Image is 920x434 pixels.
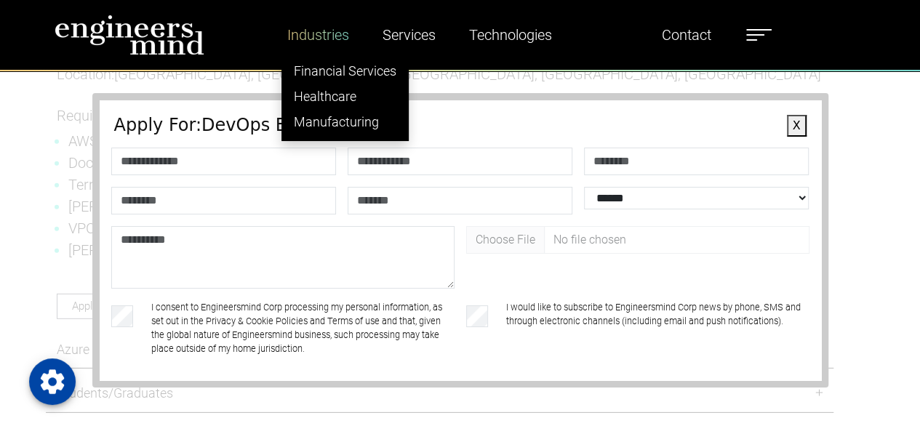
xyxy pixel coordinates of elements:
a: Manufacturing [282,109,408,134]
a: Industries [281,18,355,52]
a: Financial Services [282,58,408,84]
a: Healthcare [282,84,408,109]
img: logo [55,15,204,55]
button: X [787,115,807,137]
a: Contact [656,18,717,52]
a: Services [377,18,441,52]
label: I consent to Engineersmind Corp processing my personal information, as set out in the Privacy & C... [151,300,455,356]
a: Technologies [463,18,558,52]
ul: Industries [281,52,409,141]
label: I would like to subscribe to Engineersmind Corp news by phone, SMS and through electronic channel... [506,300,809,356]
h4: Apply For: DevOps Engineer [114,115,807,136]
